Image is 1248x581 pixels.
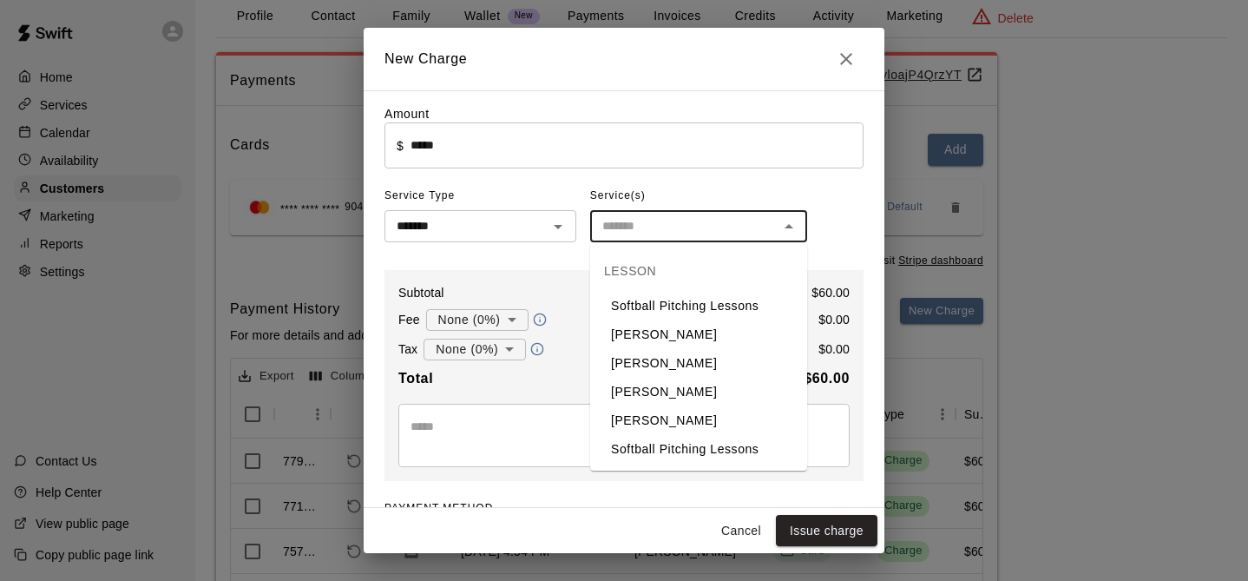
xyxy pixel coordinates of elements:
[424,333,526,366] div: None (0%)
[590,292,807,320] li: Softball Pitching Lessons
[590,250,807,292] div: LESSON
[818,340,850,358] p: $ 0.00
[364,28,884,90] h2: New Charge
[804,371,850,386] b: $ 60.00
[829,42,864,76] button: Close
[426,304,529,336] div: None (0%)
[811,284,850,301] p: $ 60.00
[384,502,493,514] span: PAYMENT METHOD
[397,137,404,155] p: $
[398,371,433,386] b: Total
[590,406,807,435] li: [PERSON_NAME]
[590,349,807,378] li: [PERSON_NAME]
[398,284,444,301] p: Subtotal
[776,515,877,547] button: Issue charge
[398,311,420,328] p: Fee
[590,182,646,210] span: Service(s)
[818,311,850,328] p: $ 0.00
[713,515,769,547] button: Cancel
[590,378,807,406] li: [PERSON_NAME]
[384,107,430,121] label: Amount
[590,320,807,349] li: [PERSON_NAME]
[384,182,576,210] span: Service Type
[777,215,801,239] button: Close
[546,215,570,239] button: Open
[590,435,807,464] li: Softball Pitching Lessons
[398,340,417,358] p: Tax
